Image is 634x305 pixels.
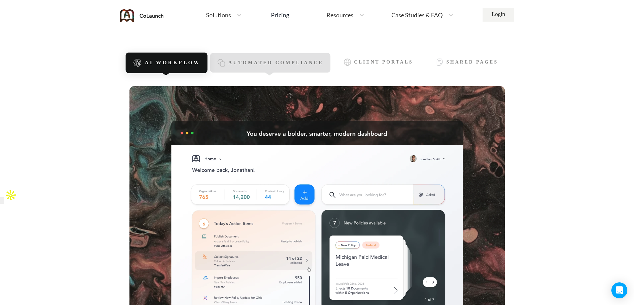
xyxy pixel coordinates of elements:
[133,59,141,67] img: icon
[343,58,351,66] img: icon
[391,12,443,18] span: Case Studies & FAQ
[446,60,498,65] span: Shared Pages
[144,60,200,66] span: AI Workflow
[354,60,413,65] span: Client Portals
[120,9,164,22] img: coLaunch
[271,12,289,18] div: Pricing
[483,8,514,22] a: Login
[217,59,225,67] img: icon
[436,58,444,66] img: icon
[4,189,17,202] img: Apollo
[228,60,323,66] span: Automated Compliance
[206,12,231,18] span: Solutions
[271,9,289,21] a: Pricing
[611,282,627,298] div: Open Intercom Messenger
[326,12,353,18] span: Resources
